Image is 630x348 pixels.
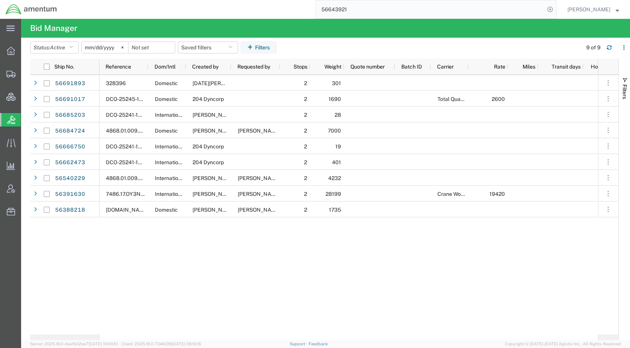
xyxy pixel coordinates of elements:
button: Saved filters [178,41,238,53]
span: 7000 [328,128,341,134]
span: 328396 [106,80,126,86]
span: 401 [332,159,341,165]
a: Feedback [309,342,328,346]
span: Active [50,44,65,50]
span: Dom/Intl [154,64,176,70]
span: International [155,112,186,118]
span: 204 Dyncorp [193,143,224,150]
a: Support [290,342,309,346]
span: 28 [335,112,341,118]
span: 3566.07.0152.CUAS.CUAS.5000.CF [106,207,149,213]
span: Filters [622,84,628,99]
span: 2 [304,175,307,181]
span: 4232 [328,175,341,181]
span: International [155,143,186,150]
a: 56691893 [55,78,86,90]
span: Batch ID [401,64,422,70]
span: [DATE] 10:04:51 [89,342,118,346]
span: Domestic [155,96,178,102]
span: 1690 [329,96,341,102]
span: Samuel Roberts [238,191,281,197]
span: 204 Dyncorp [193,159,224,165]
span: 2600 [492,96,505,102]
a: 56691017 [55,93,86,105]
span: Amenew Masho [238,175,281,181]
input: Search for shipment number, reference number [316,0,545,18]
span: Copyright © [DATE]-[DATE] Agistix Inc., All Rights Reserved [505,341,621,347]
span: 19420 [489,191,505,197]
span: 301 [332,80,341,86]
h4: Bid Manager [30,19,77,38]
span: Kimberly Hayworth [238,128,281,134]
span: Created by [192,64,219,70]
span: Jason Champagne [193,191,235,197]
a: 56666750 [55,141,86,153]
span: International [155,191,186,197]
button: Status:Active [30,41,79,53]
span: International [155,175,186,181]
span: Requested by [237,64,270,70]
span: International [155,159,186,165]
span: 4868.01.009.C.0007AA.EG.AMTODC [106,175,196,181]
span: Kent Gilman [567,5,610,14]
span: 204 Dyncorp [193,96,224,102]
span: Jason Champagne [193,112,235,118]
a: 56388218 [55,204,86,216]
a: 56684724 [55,125,86,137]
span: Client: 2025.18.0-7346316 [121,342,201,346]
span: Crane Worldwide [437,191,479,197]
span: DCO-25241-167584 [106,112,154,118]
span: Total Quality Logistics [437,96,491,102]
span: Ship No. [54,64,74,70]
a: 56662473 [55,157,86,169]
button: Filters [241,41,277,53]
span: Reference [106,64,131,70]
span: 7486.17.OY3NON.FINONRE.F4538 [106,191,191,197]
span: Kimberly Hayworth [193,128,235,134]
span: Domestic [155,80,178,86]
span: 2 [304,159,307,165]
span: DCO-25245-167651 [106,96,154,102]
span: Carrier [437,64,454,70]
span: 1735 [329,207,341,213]
input: Not set [128,42,175,53]
span: Weight [317,64,341,70]
span: Domestic [155,207,178,213]
span: Hot [591,64,600,70]
span: Domestic [155,128,178,134]
span: 2 [304,191,307,197]
span: Cristina Shepherd [238,207,281,213]
span: 2 [304,80,307,86]
a: 56685203 [55,109,86,121]
span: 2 [304,128,307,134]
span: 2 [304,96,307,102]
span: Stops [286,64,307,70]
a: 56540229 [55,172,86,185]
span: 28199 [326,191,341,197]
span: 19 [335,143,341,150]
button: [PERSON_NAME] [567,5,619,14]
span: Miles [514,64,535,70]
span: Rate [475,64,505,70]
span: 2 [304,143,307,150]
span: Quote number [350,64,385,70]
span: Transit days [544,64,581,70]
input: Not set [82,42,128,53]
span: 2 [304,112,307,118]
span: Noel Arrieta [193,80,252,86]
span: [DATE] 08:10:16 [172,342,201,346]
span: Cristina Shepherd [193,207,235,213]
span: DCO-25241-167588 [106,143,154,150]
span: 4868.01.009.C.0007AA.EG.AMTODC [106,128,196,134]
img: logo [5,4,57,15]
span: 2 [304,207,307,213]
a: 56391630 [55,188,86,200]
div: 9 of 9 [586,44,601,52]
span: DCO-25241-167582 [106,159,154,165]
span: Amenew Masho [193,175,235,181]
span: Server: 2025.18.0-daa1fe12ee7 [30,342,118,346]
